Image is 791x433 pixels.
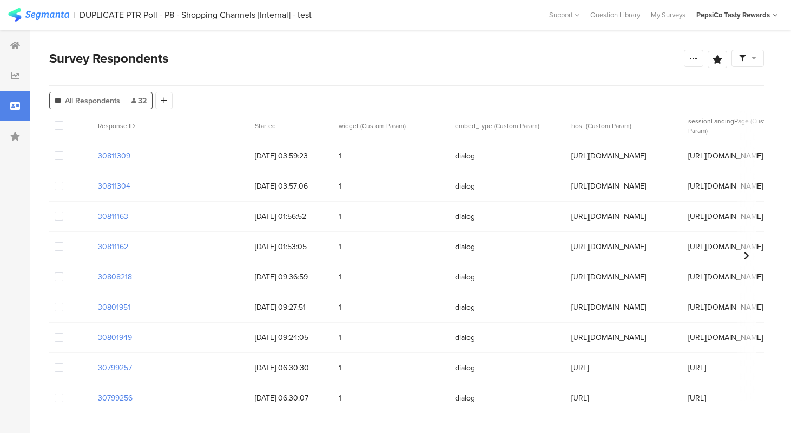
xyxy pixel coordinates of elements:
span: [URL][DOMAIN_NAME] [571,241,677,252]
span: [URL][DOMAIN_NAME] [571,181,677,192]
span: [URL] [571,392,677,404]
span: 1 [339,150,444,162]
span: [DATE] 03:59:23 [255,150,328,162]
span: dialog [455,150,561,162]
span: 1 [339,181,444,192]
span: dialog [455,211,561,222]
span: [DATE] 09:36:59 [255,271,328,283]
section: 30801951 [98,302,130,313]
section: 30811163 [98,211,128,222]
img: segmanta logo [8,8,69,22]
div: DUPLICATE PTR Poll - P8 - Shopping Channels [Internal] - test [80,10,312,20]
span: dialog [455,271,561,283]
span: [URL][DOMAIN_NAME] [571,150,677,162]
span: Started [255,121,276,131]
span: [DATE] 09:24:05 [255,332,328,343]
span: [URL][DOMAIN_NAME] [571,271,677,283]
span: 1 [339,362,444,374]
section: 30811304 [98,181,130,192]
span: Response ID [98,121,135,131]
span: dialog [455,362,561,374]
span: [URL] [571,362,677,374]
span: [DATE] 06:30:30 [255,362,328,374]
section: 30808218 [98,271,132,283]
div: PepsiCo Tasty Rewards [696,10,770,20]
span: [DATE] 03:57:06 [255,181,328,192]
a: Question Library [585,10,645,20]
span: [DATE] 09:27:51 [255,302,328,313]
span: All Respondents [65,95,120,106]
section: 30811309 [98,150,130,162]
span: dialog [455,302,561,313]
section: 30801949 [98,332,132,343]
span: [DATE] 01:53:05 [255,241,328,252]
span: sessionLandingPage (Custom Param) [688,116,775,136]
span: [DATE] 06:30:07 [255,392,328,404]
span: [URL][DOMAIN_NAME] [571,211,677,222]
span: 1 [339,271,444,283]
section: 30799257 [98,362,132,374]
section: 30799256 [98,392,133,404]
span: dialog [455,392,561,404]
span: dialog [455,332,561,343]
span: [URL][DOMAIN_NAME] [571,332,677,343]
span: 1 [339,211,444,222]
span: 32 [131,95,147,106]
div: | [74,9,75,21]
span: Survey Respondents [49,49,168,68]
a: My Surveys [645,10,691,20]
span: embed_type (Custom Param) [455,121,539,131]
span: [DATE] 01:56:52 [255,211,328,222]
span: 1 [339,241,444,252]
span: dialog [455,181,561,192]
div: Support [549,6,579,23]
span: dialog [455,241,561,252]
span: 1 [339,302,444,313]
span: widget (Custom Param) [339,121,406,131]
section: 30811162 [98,241,128,252]
span: [URL][DOMAIN_NAME] [571,302,677,313]
span: 1 [339,332,444,343]
span: 1 [339,392,444,404]
span: host (Custom Param) [571,121,631,131]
